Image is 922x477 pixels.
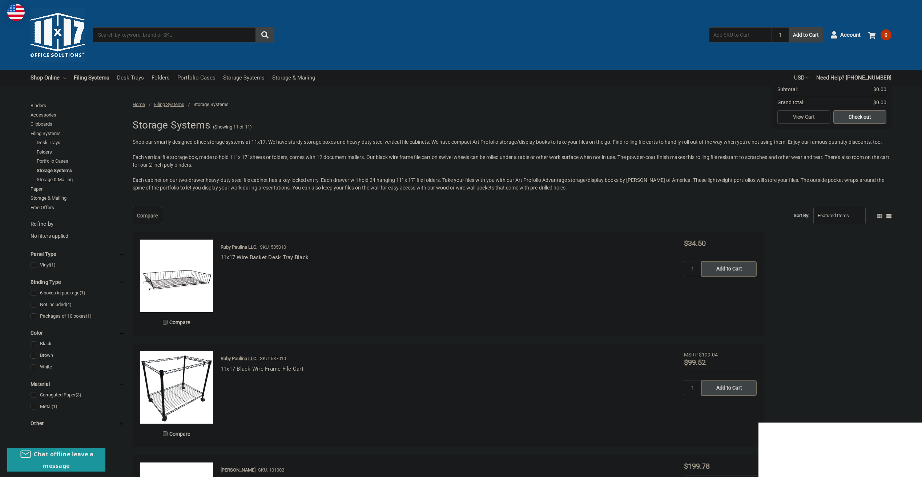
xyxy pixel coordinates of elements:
a: Filing Systems [74,70,109,86]
span: (1) [52,404,57,409]
a: Check out [833,110,886,124]
h5: Material [31,380,125,388]
p: [PERSON_NAME] [221,466,255,474]
a: Not included [31,300,125,310]
a: Paper [31,184,125,194]
button: Add to Cart [789,27,823,42]
label: Sort By: [794,210,809,221]
a: Corrugated Paper [31,390,125,400]
a: Accessories [31,110,125,120]
a: Folders [152,70,170,86]
a: Storage & Mailing [31,193,125,203]
div: MSRP [684,351,698,359]
a: Portfolio Cases [177,70,216,86]
span: (3) [76,392,81,397]
a: Storage Systems [37,166,125,175]
p: Ruby Paulina LLC. [221,355,257,362]
a: Packages of 10 boxes [31,311,125,321]
input: Compare [163,320,168,325]
h5: Other [31,419,125,428]
img: 11x17 Wire Basket Desk Tray Black [140,240,213,312]
span: $199.04 [699,352,718,358]
input: Add SKU to Cart [709,27,772,42]
span: Each cabinet on our two-drawer heavy-duty steel file cabinet has a key-locked entry. Each drawer ... [133,177,884,191]
a: Storage & Mailing [37,175,125,184]
a: Account [830,25,861,44]
span: Shop our smartly designed office storage systems at 11x17. We have sturdy storage boxes and heavy... [133,139,882,145]
a: Clipboards [31,119,125,129]
a: USD [794,70,809,86]
a: Free Offers [31,203,125,212]
a: Filing Systems [154,102,184,107]
a: Desk Trays [117,70,144,86]
a: Compare [133,207,162,224]
span: (4) [66,302,72,307]
p: SKU: 587010 [260,355,286,362]
img: 11x17.com [31,8,85,62]
h5: Binding Type [31,278,125,286]
span: 0 [881,29,891,40]
span: Each vertical file storage box, made to hold 11" x 17" sheets or folders, comes with 12 document ... [133,154,889,168]
h5: Color [31,329,125,337]
p: SKU: 101002 [258,466,284,474]
a: Binders [31,101,125,110]
p: SKU: 585010 [260,244,286,251]
a: Brown [31,351,125,360]
a: 11x17 Black Wire Frame File Cart [221,366,303,372]
a: Vinyl [31,260,125,270]
img: duty and tax information for United States [7,4,25,21]
span: Subtotal: [777,86,798,93]
a: Desk Trays [37,138,125,147]
div: No filters applied [31,220,125,240]
span: (Showing 11 of 11) [213,123,252,131]
a: Metal [31,402,125,412]
span: $34.50 [684,239,706,248]
span: (1) [80,290,85,295]
h1: Storage Systems [133,116,210,135]
label: Compare [140,428,213,440]
label: Compare [140,316,213,328]
a: Need Help? [PHONE_NUMBER] [816,70,891,86]
a: White [31,362,125,372]
a: Storage & Mailing [272,70,315,86]
input: Add to Cart [701,380,757,396]
span: $199.78 [684,462,710,470]
input: Compare [163,431,168,436]
a: View Cart [777,110,830,124]
a: 0 [868,25,891,44]
span: $0.00 [873,86,886,93]
h5: Panel Type [31,250,125,258]
a: Home [133,102,145,107]
p: Ruby Paulina LLC. [221,244,257,251]
a: Black [31,339,125,349]
span: Chat offline leave a message [34,450,93,470]
span: Grand total: [777,99,804,106]
a: Storage Systems [223,70,265,86]
input: Add to Cart [701,261,757,277]
span: Account [840,31,861,39]
a: Shop Online [31,70,66,86]
span: $99.52 [684,358,706,367]
input: Search by keyword, brand or SKU [93,27,274,42]
span: Storage Systems [193,102,229,107]
span: $0.00 [873,99,886,106]
a: 6 boxes in package [31,288,125,298]
h5: Refine by [31,220,125,228]
button: Chat offline leave a message [7,448,105,472]
span: (1) [50,262,56,268]
img: 11x17 Black Wire Frame File Cart [140,351,213,424]
a: Filing Systems [31,129,125,138]
a: 11x17 Wire Basket Desk Tray Black [221,254,309,261]
span: (1) [86,313,92,319]
a: Folders [37,147,125,157]
a: Portfolio Cases [37,156,125,166]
